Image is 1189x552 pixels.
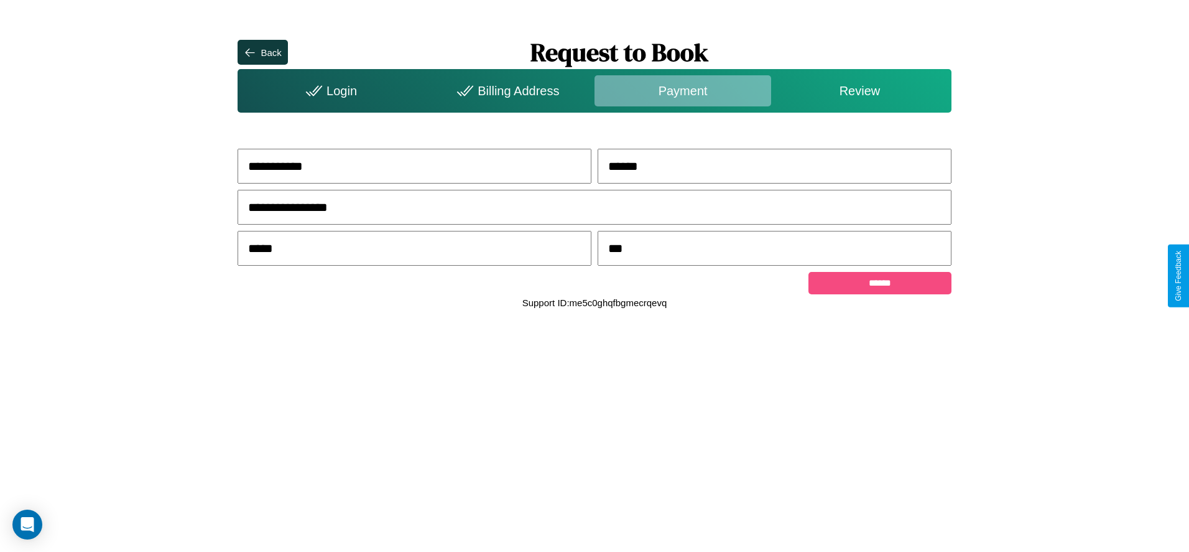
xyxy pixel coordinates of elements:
div: Open Intercom Messenger [12,510,42,540]
div: Review [771,75,948,106]
h1: Request to Book [288,35,951,69]
div: Billing Address [418,75,594,106]
div: Payment [594,75,771,106]
button: Back [238,40,287,65]
p: Support ID: me5c0ghqfbgmecrqevq [522,294,667,311]
div: Give Feedback [1174,251,1183,301]
div: Login [241,75,417,106]
div: Back [261,47,281,58]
